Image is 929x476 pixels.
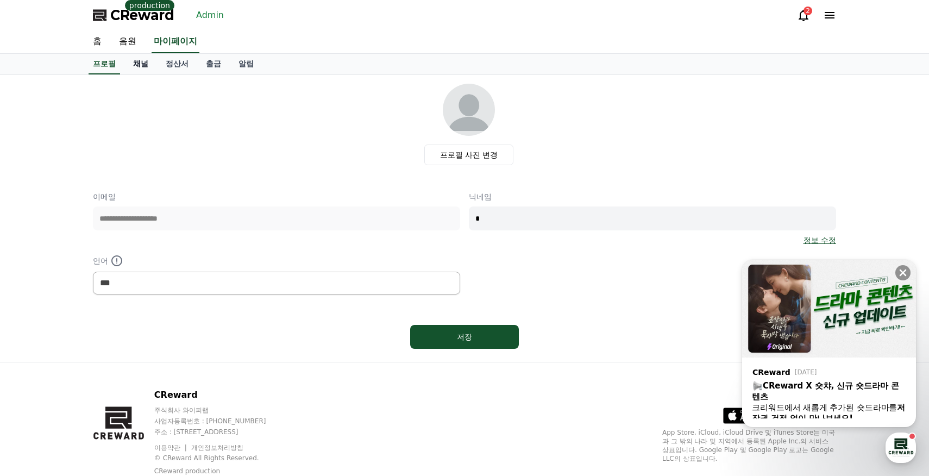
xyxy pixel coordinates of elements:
span: Settings [161,361,187,369]
a: Settings [140,345,209,372]
div: 2 [804,7,812,15]
a: 이용약관 [154,444,189,452]
a: 정보 수정 [804,235,836,246]
a: 정산서 [157,54,197,74]
span: Messages [90,361,122,370]
a: Admin [192,7,228,24]
p: 주식회사 와이피랩 [154,406,345,415]
a: CReward [93,7,174,24]
span: CReward [110,7,174,24]
p: App Store, iCloud, iCloud Drive 및 iTunes Store는 미국과 그 밖의 나라 및 지역에서 등록된 Apple Inc.의 서비스 상표입니다. Goo... [662,428,836,463]
a: 프로필 [89,54,120,74]
a: Messages [72,345,140,372]
a: 마이페이지 [152,30,199,53]
p: © CReward All Rights Reserved. [154,454,345,462]
a: 출금 [197,54,230,74]
a: 2 [797,9,810,22]
img: profile_image [443,84,495,136]
label: 프로필 사진 변경 [424,145,514,165]
p: 이메일 [93,191,460,202]
span: Home [28,361,47,369]
p: 언어 [93,254,460,267]
a: Home [3,345,72,372]
button: 저장 [410,325,519,349]
a: 개인정보처리방침 [191,444,243,452]
p: 주소 : [STREET_ADDRESS] [154,428,345,436]
div: 저장 [432,331,497,342]
p: 사업자등록번호 : [PHONE_NUMBER] [154,417,345,425]
p: 닉네임 [469,191,836,202]
a: 홈 [84,30,110,53]
p: CReward [154,389,345,402]
a: 채널 [124,54,157,74]
a: 음원 [110,30,145,53]
a: 알림 [230,54,262,74]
